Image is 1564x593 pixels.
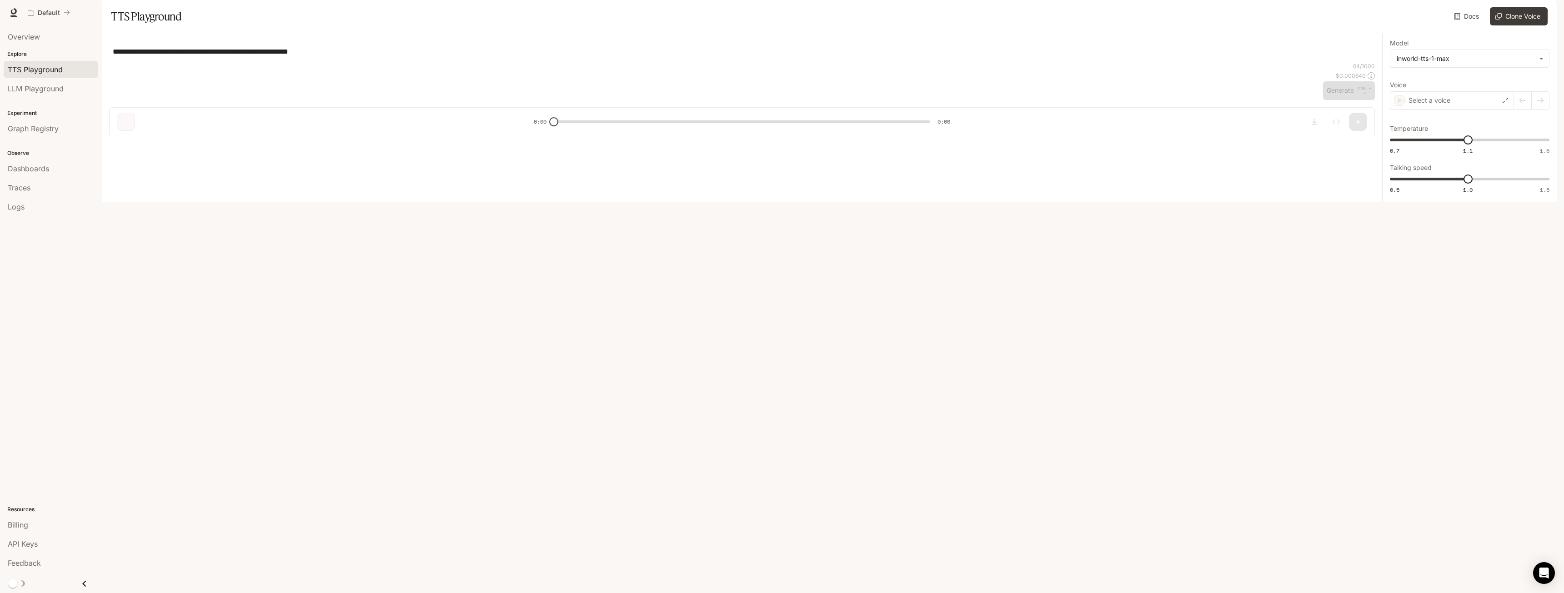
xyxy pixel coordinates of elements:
span: 0.7 [1390,147,1399,154]
span: 1.5 [1540,147,1549,154]
p: $ 0.000640 [1336,72,1366,80]
span: 0.5 [1390,186,1399,194]
div: inworld-tts-1-max [1390,50,1549,67]
p: Default [38,9,60,17]
button: All workspaces [24,4,74,22]
span: 1.1 [1463,147,1473,154]
div: inworld-tts-1-max [1397,54,1534,63]
p: 64 / 1000 [1353,62,1375,70]
p: Select a voice [1409,96,1450,105]
span: 1.5 [1540,186,1549,194]
p: Voice [1390,82,1406,88]
h1: TTS Playground [111,7,181,25]
a: Docs [1452,7,1483,25]
div: Open Intercom Messenger [1533,562,1555,584]
button: Clone Voice [1490,7,1548,25]
p: Talking speed [1390,164,1432,171]
p: Model [1390,40,1409,46]
p: Temperature [1390,125,1428,132]
span: 1.0 [1463,186,1473,194]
